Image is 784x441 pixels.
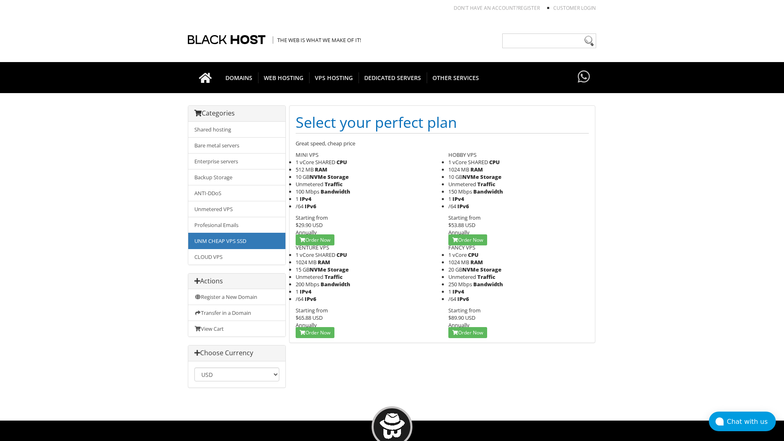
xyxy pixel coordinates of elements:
[309,62,359,93] a: VPS HOSTING
[220,72,258,83] span: DOMAINS
[296,173,326,180] span: 10 GB
[448,327,487,338] a: Order Now
[473,281,503,288] b: Bandwidth
[296,281,319,288] span: 200 Mbps
[296,166,314,173] span: 512 MB
[457,203,469,210] b: IPv6
[296,314,323,321] span: $65.88 USD
[188,233,285,249] a: UNM CHEAP VPS SSD
[296,151,318,158] span: MINI VPS
[305,203,316,210] b: IPv6
[448,314,475,321] span: $89.90 USD
[188,289,285,305] a: Register a New Domain
[188,153,285,169] a: Enterprise servers
[480,266,501,273] b: Storage
[296,195,298,203] span: 1
[468,251,479,258] b: CPU
[310,173,326,180] b: NVMe
[502,33,596,48] input: Need help?
[296,188,319,195] span: 100 Mbps
[448,266,479,273] span: 20 GB
[296,221,323,229] span: $29.90 USD
[448,195,451,203] span: 1
[448,203,456,210] span: /64
[188,122,285,138] a: Shared hosting
[448,221,475,229] span: $53.88 USD
[258,72,310,83] span: WEB HOSTING
[310,266,326,273] b: NVMe
[473,188,503,195] b: Bandwidth
[309,72,359,83] span: VPS HOSTING
[188,217,285,233] a: Profesional Emails
[296,327,334,338] a: Order Now
[576,62,592,92] a: Have questions?
[470,258,483,266] b: RAM
[448,158,488,166] span: 1 vCore SHARED
[448,234,487,245] a: Order Now
[188,137,285,154] a: Bare metal servers
[448,273,476,281] span: Unmetered
[359,72,427,83] span: DEDICATED SERVERS
[327,173,349,180] b: Storage
[448,288,451,295] span: 1
[315,166,327,173] b: RAM
[477,273,495,281] b: Traffic
[457,295,469,303] b: IPv6
[448,214,589,236] div: Starting from Annually
[480,173,501,180] b: Storage
[296,307,436,329] div: Starting from Annually
[296,234,334,245] a: Order Now
[448,281,472,288] span: 250 Mbps
[477,180,495,188] b: Traffic
[321,188,350,195] b: Bandwidth
[379,413,405,439] img: BlackHOST mascont, Blacky.
[296,266,326,273] span: 15 GB
[188,305,285,321] a: Transfer in a Domain
[305,295,316,303] b: IPv6
[709,412,776,431] button: Chat with us
[452,288,464,295] b: IPv4
[336,158,347,166] b: CPU
[727,418,776,425] div: Chat with us
[452,195,464,203] b: IPv4
[427,62,485,93] a: OTHER SERVICES
[296,258,316,266] span: 1024 MB
[448,295,456,303] span: /64
[318,258,330,266] b: RAM
[448,166,469,173] span: 1024 MB
[300,195,312,203] b: IPv4
[296,295,303,303] span: /64
[448,244,475,251] span: FANCY VPS
[470,166,483,173] b: RAM
[325,273,343,281] b: Traffic
[321,281,350,288] b: Bandwidth
[188,169,285,185] a: Backup Storage
[336,251,347,258] b: CPU
[296,203,303,210] span: /64
[273,36,361,44] span: The Web is what we make of it!
[489,158,500,166] b: CPU
[553,4,596,11] a: Customer Login
[296,244,329,251] span: VENTURE VPS
[448,188,472,195] span: 150 Mbps
[327,266,349,273] b: Storage
[258,62,310,93] a: WEB HOSTING
[194,350,279,357] h3: Choose Currency
[188,185,285,201] a: ANTI-DDoS
[462,173,479,180] b: NVMe
[462,266,479,273] b: NVMe
[448,258,469,266] span: 1024 MB
[448,151,477,158] span: HOBBY VPS
[296,158,335,166] span: 1 vCore SHARED
[188,321,285,336] a: View Cart
[220,62,258,93] a: DOMAINS
[194,278,279,285] h3: Actions
[300,288,312,295] b: IPv4
[518,4,540,11] a: REGISTER
[296,214,436,236] div: Starting from Annually
[296,112,589,134] h1: Select your perfect plan
[191,62,220,93] a: Go to homepage
[448,180,476,188] span: Unmetered
[427,72,485,83] span: OTHER SERVICES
